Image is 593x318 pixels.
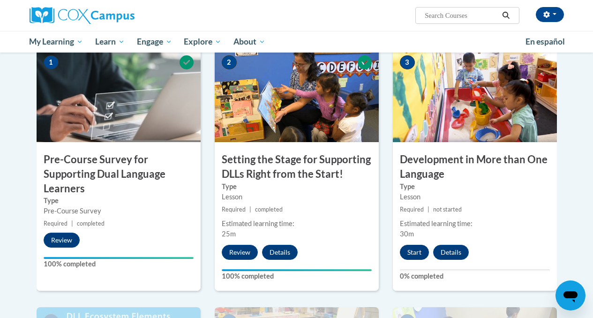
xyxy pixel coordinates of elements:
[44,257,194,259] div: Your progress
[89,31,131,53] a: Learn
[222,206,246,213] span: Required
[44,259,194,269] label: 100% completed
[37,152,201,196] h3: Pre-Course Survey for Supporting Dual Language Learners
[222,245,258,260] button: Review
[222,271,372,281] label: 100% completed
[400,55,415,69] span: 3
[400,206,424,213] span: Required
[30,7,135,24] img: Cox Campus
[95,36,125,47] span: Learn
[499,10,513,21] button: Search
[433,245,469,260] button: Details
[428,206,429,213] span: |
[137,36,172,47] span: Engage
[400,219,550,229] div: Estimated learning time:
[184,36,221,47] span: Explore
[424,10,499,21] input: Search Courses
[262,245,298,260] button: Details
[37,48,201,142] img: Course Image
[393,152,557,182] h3: Development in More than One Language
[227,31,271,53] a: About
[71,220,73,227] span: |
[44,206,194,216] div: Pre-Course Survey
[519,32,571,52] a: En español
[233,36,265,47] span: About
[178,31,227,53] a: Explore
[215,48,379,142] img: Course Image
[44,233,80,248] button: Review
[525,37,565,46] span: En español
[23,31,90,53] a: My Learning
[400,230,414,238] span: 30m
[400,182,550,192] label: Type
[30,7,198,24] a: Cox Campus
[249,206,251,213] span: |
[29,36,83,47] span: My Learning
[44,196,194,206] label: Type
[433,206,462,213] span: not started
[222,192,372,202] div: Lesson
[131,31,178,53] a: Engage
[222,230,236,238] span: 25m
[536,7,564,22] button: Account Settings
[77,220,105,227] span: completed
[555,280,585,310] iframe: Button to launch messaging window
[44,220,68,227] span: Required
[215,152,379,182] h3: Setting the Stage for Supporting DLLs Right from the Start!
[400,271,550,281] label: 0% completed
[393,48,557,142] img: Course Image
[222,55,237,69] span: 2
[23,31,571,53] div: Main menu
[222,182,372,192] label: Type
[44,55,59,69] span: 1
[222,269,372,271] div: Your progress
[400,245,429,260] button: Start
[400,192,550,202] div: Lesson
[222,219,372,229] div: Estimated learning time:
[255,206,283,213] span: completed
